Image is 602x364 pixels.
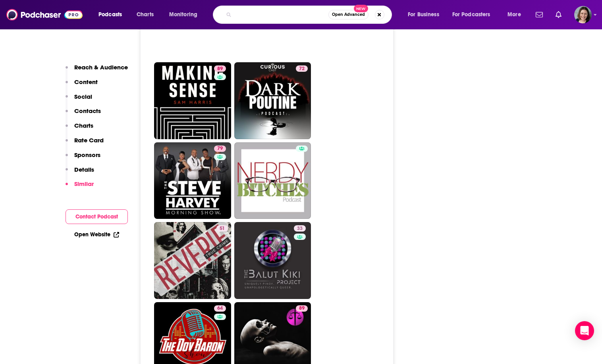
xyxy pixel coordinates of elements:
[220,225,225,233] span: 51
[66,209,128,224] button: Contact Podcast
[154,222,231,299] a: 51
[66,93,92,107] button: Social
[574,6,592,23] button: Show profile menu
[296,305,308,312] a: 89
[169,9,197,20] span: Monitoring
[6,7,83,22] img: Podchaser - Follow, Share and Rate Podcasts
[74,180,94,188] p: Similar
[217,145,223,153] span: 79
[447,8,502,21] button: open menu
[299,65,305,73] span: 72
[574,6,592,23] img: User Profile
[354,5,368,12] span: New
[66,166,94,180] button: Details
[214,65,226,72] a: 89
[74,78,98,86] p: Content
[234,222,311,299] a: 33
[296,65,308,72] a: 72
[74,151,100,159] p: Sponsors
[402,8,449,21] button: open menu
[214,146,226,152] a: 79
[154,62,231,139] a: 89
[297,225,303,233] span: 33
[66,180,94,195] button: Similar
[74,166,94,173] p: Details
[164,8,208,21] button: open menu
[452,9,490,20] span: For Podcasters
[234,62,311,139] a: 72
[74,93,92,100] p: Social
[74,136,104,144] p: Rate Card
[74,63,128,71] p: Reach & Audience
[294,225,306,232] a: 33
[66,63,128,78] button: Reach & Audience
[66,107,101,122] button: Contacts
[74,122,93,129] p: Charts
[408,9,439,20] span: For Business
[552,8,565,21] a: Show notifications dropdown
[98,9,122,20] span: Podcasts
[66,136,104,151] button: Rate Card
[217,65,223,73] span: 89
[332,13,365,17] span: Open Advanced
[74,107,101,115] p: Contacts
[217,305,223,312] span: 64
[507,9,521,20] span: More
[131,8,158,21] a: Charts
[299,305,305,312] span: 89
[220,6,399,24] div: Search podcasts, credits, & more...
[154,142,231,219] a: 79
[328,10,369,19] button: Open AdvancedNew
[575,321,594,340] div: Open Intercom Messenger
[66,122,93,136] button: Charts
[137,9,154,20] span: Charts
[66,151,100,166] button: Sponsors
[235,8,328,21] input: Search podcasts, credits, & more...
[93,8,132,21] button: open menu
[74,231,119,238] a: Open Website
[66,78,98,93] button: Content
[533,8,546,21] a: Show notifications dropdown
[216,225,228,232] a: 51
[502,8,531,21] button: open menu
[214,305,226,312] a: 64
[574,6,592,23] span: Logged in as micglogovac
